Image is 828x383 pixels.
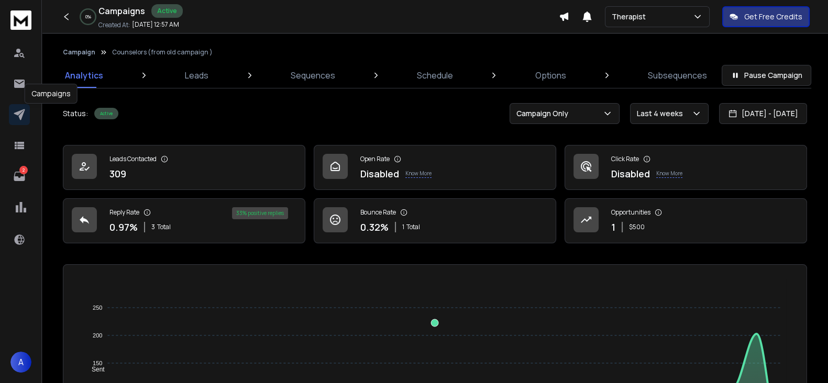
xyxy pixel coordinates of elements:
[151,4,183,18] div: Active
[516,108,572,119] p: Campaign Only
[63,48,95,57] button: Campaign
[109,166,126,181] p: 309
[93,305,102,311] tspan: 250
[314,145,556,190] a: Open RateDisabledKnow More
[529,63,572,88] a: Options
[291,69,335,82] p: Sequences
[314,198,556,243] a: Bounce Rate0.32%1Total
[284,63,341,88] a: Sequences
[93,360,102,366] tspan: 150
[565,145,807,190] a: Click RateDisabledKnow More
[10,352,31,373] button: A
[648,69,707,82] p: Subsequences
[611,220,615,234] p: 1
[719,103,807,124] button: [DATE] - [DATE]
[565,198,807,243] a: Opportunities1$500
[656,170,682,178] p: Know More
[405,170,432,178] p: Know More
[360,208,396,217] p: Bounce Rate
[637,108,687,119] p: Last 4 weeks
[417,69,453,82] p: Schedule
[406,223,420,231] span: Total
[98,5,145,17] h1: Campaigns
[611,166,650,181] p: Disabled
[722,6,810,27] button: Get Free Credits
[629,223,645,231] p: $ 500
[112,48,213,57] p: Counselors (from old campaign )
[185,69,208,82] p: Leads
[360,220,389,234] p: 0.32 %
[65,69,103,82] p: Analytics
[59,63,109,88] a: Analytics
[411,63,459,88] a: Schedule
[63,145,305,190] a: Leads Contacted309
[744,12,802,22] p: Get Free Credits
[722,65,811,86] button: Pause Campaign
[84,366,105,373] span: Sent
[232,207,288,219] div: 33 % positive replies
[179,63,215,88] a: Leads
[9,166,30,187] a: 2
[93,332,102,339] tspan: 200
[360,166,399,181] p: Disabled
[612,12,650,22] p: Therapist
[535,69,566,82] p: Options
[63,108,88,119] p: Status:
[402,223,404,231] span: 1
[109,155,157,163] p: Leads Contacted
[109,208,139,217] p: Reply Rate
[157,223,171,231] span: Total
[98,21,130,29] p: Created At:
[611,155,639,163] p: Click Rate
[63,198,305,243] a: Reply Rate0.97%3Total33% positive replies
[10,10,31,30] img: logo
[360,155,390,163] p: Open Rate
[151,223,155,231] span: 3
[132,20,179,29] p: [DATE] 12:57 AM
[85,14,91,20] p: 0 %
[25,84,78,104] div: Campaigns
[19,166,28,174] p: 2
[611,208,650,217] p: Opportunities
[94,108,118,119] div: Active
[109,220,138,234] p: 0.97 %
[642,63,713,88] a: Subsequences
